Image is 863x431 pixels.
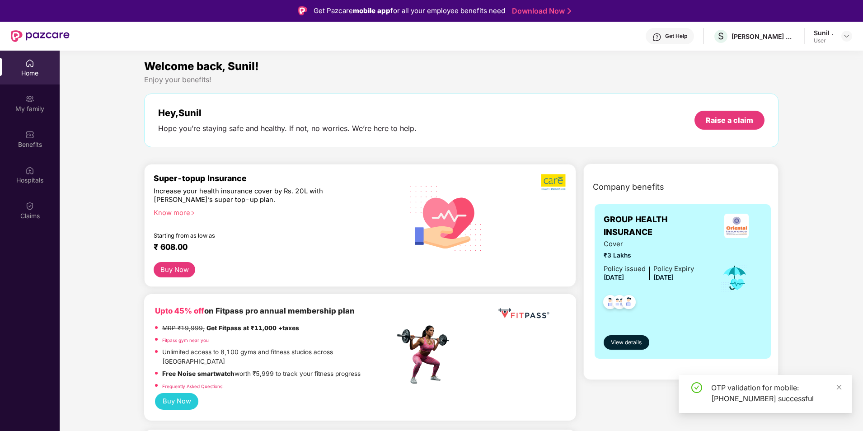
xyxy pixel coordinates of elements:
[653,274,674,281] span: [DATE]
[154,262,195,278] button: Buy Now
[11,30,70,42] img: New Pazcare Logo
[653,264,694,274] div: Policy Expiry
[512,6,568,16] a: Download Now
[718,31,724,42] span: S
[206,324,299,332] strong: Get Fitpass at ₹11,000 +taxes
[593,181,664,193] span: Company benefits
[25,59,34,68] img: svg+xml;base64,PHN2ZyBpZD0iSG9tZSIgeG1sbnM9Imh0dHA6Ly93d3cudzMub3JnLzIwMDAvc3ZnIiB3aWR0aD0iMjAiIG...
[314,5,505,16] div: Get Pazcare for all your employee benefits need
[155,306,204,315] b: Upto 45% off
[604,264,646,274] div: Policy issued
[154,232,356,239] div: Starting from as low as
[162,324,205,332] del: MRP ₹19,999,
[604,251,694,261] span: ₹3 Lakhs
[158,108,417,118] div: Hey, Sunil
[298,6,307,15] img: Logo
[155,393,198,410] button: Buy Now
[353,6,390,15] strong: mobile app
[720,263,750,293] img: icon
[814,37,833,44] div: User
[497,305,551,322] img: fppp.png
[843,33,850,40] img: svg+xml;base64,PHN2ZyBpZD0iRHJvcGRvd24tMzJ4MzIiIHhtbG5zPSJodHRwOi8vd3d3LnczLm9yZy8yMDAwL3N2ZyIgd2...
[155,306,355,315] b: on Fitpass pro annual membership plan
[541,173,567,191] img: b5dec4f62d2307b9de63beb79f102df3.png
[154,173,394,183] div: Super-topup Insurance
[604,274,624,281] span: [DATE]
[604,335,649,350] button: View details
[162,369,361,379] p: worth ₹5,999 to track your fitness progress
[814,28,833,37] div: Sunil .
[836,384,842,390] span: close
[162,370,235,377] strong: Free Noise smartwatch
[154,187,356,205] div: Increase your health insurance cover by Rs. 20L with [PERSON_NAME]’s super top-up plan.
[652,33,661,42] img: svg+xml;base64,PHN2ZyBpZD0iSGVscC0zMngzMiIgeG1sbnM9Imh0dHA6Ly93d3cudzMub3JnLzIwMDAvc3ZnIiB3aWR0aD...
[144,60,259,73] span: Welcome back, Sunil!
[665,33,687,40] div: Get Help
[604,213,711,239] span: GROUP HEALTH INSURANCE
[25,201,34,211] img: svg+xml;base64,PHN2ZyBpZD0iQ2xhaW0iIHhtbG5zPSJodHRwOi8vd3d3LnczLm9yZy8yMDAwL3N2ZyIgd2lkdGg9IjIwIi...
[611,338,642,347] span: View details
[691,382,702,393] span: check-circle
[609,292,631,314] img: svg+xml;base64,PHN2ZyB4bWxucz0iaHR0cDovL3d3dy53My5vcmcvMjAwMC9zdmciIHdpZHRoPSI0OC45MTUiIGhlaWdodD...
[154,209,389,215] div: Know more
[190,211,195,215] span: right
[568,6,571,16] img: Stroke
[162,337,209,343] a: Fitpass gym near you
[706,115,753,125] div: Raise a claim
[618,292,640,314] img: svg+xml;base64,PHN2ZyB4bWxucz0iaHR0cDovL3d3dy53My5vcmcvMjAwMC9zdmciIHdpZHRoPSI0OC45NDMiIGhlaWdodD...
[724,214,749,238] img: insurerLogo
[162,347,394,367] p: Unlimited access to 8,100 gyms and fitness studios across [GEOGRAPHIC_DATA]
[25,166,34,175] img: svg+xml;base64,PHN2ZyBpZD0iSG9zcGl0YWxzIiB4bWxucz0iaHR0cDovL3d3dy53My5vcmcvMjAwMC9zdmciIHdpZHRoPS...
[403,174,489,262] img: svg+xml;base64,PHN2ZyB4bWxucz0iaHR0cDovL3d3dy53My5vcmcvMjAwMC9zdmciIHhtbG5zOnhsaW5rPSJodHRwOi8vd3...
[599,292,621,314] img: svg+xml;base64,PHN2ZyB4bWxucz0iaHR0cDovL3d3dy53My5vcmcvMjAwMC9zdmciIHdpZHRoPSI0OC45NDMiIGhlaWdodD...
[604,239,694,249] span: Cover
[711,382,841,404] div: OTP validation for mobile: [PHONE_NUMBER] successful
[732,32,795,41] div: [PERSON_NAME] CONSULTANTS P LTD
[144,75,779,84] div: Enjoy your benefits!
[25,130,34,139] img: svg+xml;base64,PHN2ZyBpZD0iQmVuZWZpdHMiIHhtbG5zPSJodHRwOi8vd3d3LnczLm9yZy8yMDAwL3N2ZyIgd2lkdGg9Ij...
[394,323,457,386] img: fpp.png
[162,384,224,389] a: Frequently Asked Questions!
[158,124,417,133] div: Hope you’re staying safe and healthy. If not, no worries. We’re here to help.
[154,242,385,253] div: ₹ 608.00
[25,94,34,103] img: svg+xml;base64,PHN2ZyB3aWR0aD0iMjAiIGhlaWdodD0iMjAiIHZpZXdCb3g9IjAgMCAyMCAyMCIgZmlsbD0ibm9uZSIgeG...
